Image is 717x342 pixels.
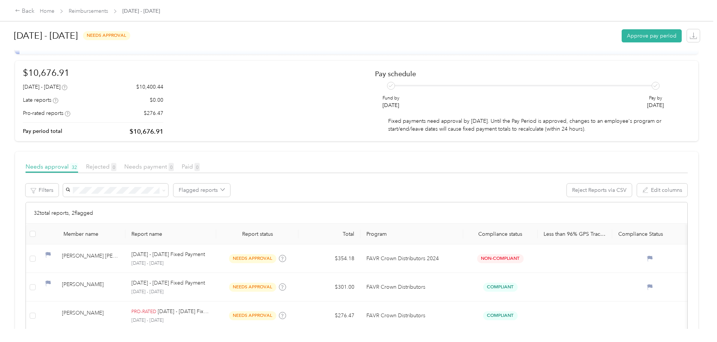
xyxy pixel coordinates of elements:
td: FAVR Crown Distributors [360,273,463,301]
p: FAVR Crown Distributors 2024 [366,255,457,263]
p: Compliance Status [618,231,681,237]
div: Back [15,7,35,16]
p: [DATE] - [DATE] [131,289,210,295]
button: Reject Reports via CSV [567,184,632,197]
p: $276.47 [144,109,163,117]
span: needs approval [83,31,130,40]
div: Member name [63,231,119,237]
div: [PERSON_NAME] [62,309,120,322]
td: $301.00 [298,273,360,301]
a: Reimbursements [69,8,108,14]
td: FAVR Crown Distributors [360,301,463,330]
p: FAVR Crown Distributors [366,283,457,291]
p: Pay period total [23,127,62,135]
button: Edit columns [637,184,687,197]
span: 0 [111,163,116,171]
span: needs approval [229,311,276,320]
span: 0 [169,163,174,171]
span: Compliant [483,283,518,291]
th: Member name [39,224,125,244]
p: $0.00 [150,96,163,104]
a: Home [40,8,54,14]
div: Total [304,231,354,237]
span: 32 [70,163,78,171]
p: $10,400.44 [136,83,163,91]
div: [PERSON_NAME] [PERSON_NAME] [62,252,120,265]
button: Filters [26,184,59,197]
p: Fixed payments need approval by [DATE]. Until the Pay Period is approved, changes to an employee'... [388,117,664,133]
p: [DATE] - [DATE] [131,317,210,324]
div: Late reports [23,96,58,104]
p: PRO-RATED [131,309,156,315]
span: 0 [194,163,200,171]
span: Compliance status [469,231,531,237]
p: [DATE] - [DATE] Fixed Payment [131,250,205,259]
p: FAVR Crown Distributors [366,312,457,320]
div: [PERSON_NAME] [62,280,120,294]
p: Pay by [647,95,664,102]
div: 32 total reports, 2 flagged [26,202,687,224]
h1: [DATE] - [DATE] [14,27,78,45]
td: FAVR Crown Distributors 2024 [360,244,463,273]
span: Compliant [483,311,518,320]
span: Report status [222,231,292,237]
p: [DATE] - [DATE] [131,260,210,267]
p: [DATE] - [DATE] Fixed Payment [131,279,205,287]
td: $276.47 [298,301,360,330]
span: Needs approval [26,163,78,170]
button: Approve pay period [622,29,682,42]
p: $10,676.91 [130,127,163,136]
th: Report name [125,224,216,244]
div: [DATE] - [DATE] [23,83,67,91]
p: [DATE] - [DATE] Fixed Payment [158,307,210,316]
span: needs approval [229,283,276,291]
th: Program [360,224,463,244]
td: $354.18 [298,244,360,273]
span: Rejected [86,163,116,170]
p: [DATE] [383,101,399,109]
p: Fund by [383,95,399,102]
button: Flagged reports [173,184,230,197]
iframe: Everlance-gr Chat Button Frame [675,300,717,342]
h2: Pay schedule [375,70,677,78]
span: Non-Compliant [477,254,524,263]
div: Pro-rated reports [23,109,70,117]
span: needs approval [229,254,276,263]
span: [DATE] - [DATE] [122,7,160,15]
p: Less than 96% GPS Tracked Trips [544,231,607,237]
span: Paid [182,163,200,170]
h1: $10,676.91 [23,66,163,79]
span: Needs payment [124,163,174,170]
p: [DATE] [647,101,664,109]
